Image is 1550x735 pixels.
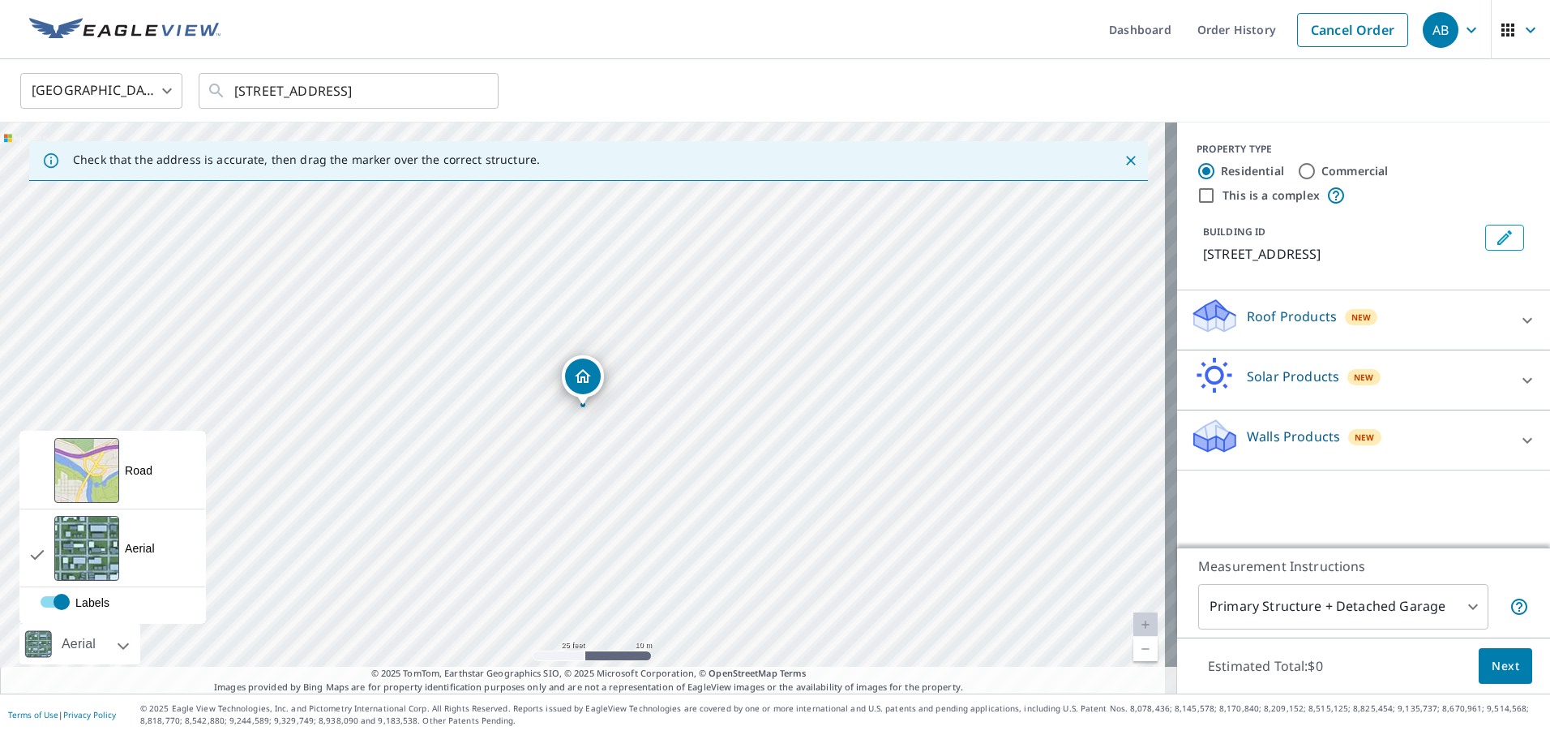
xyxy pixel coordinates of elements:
span: New [1355,431,1375,444]
p: Roof Products [1247,307,1337,326]
span: Your report will include the primary structure and a detached garage if one exists. [1509,597,1529,617]
span: New [1351,311,1372,324]
div: View aerial and more... [19,431,206,624]
span: Next [1492,656,1519,677]
a: Terms [780,667,807,679]
p: | [8,710,116,720]
input: Search by address or latitude-longitude [234,68,465,114]
div: Road [125,462,152,479]
div: enabled [20,587,205,623]
p: Walls Products [1247,427,1340,446]
button: Next [1479,648,1532,685]
p: Solar Products [1247,367,1339,386]
div: Solar ProductsNew [1190,357,1537,403]
a: OpenStreetMap [709,667,777,679]
div: AB [1423,12,1458,48]
div: [GEOGRAPHIC_DATA] [20,68,182,114]
label: Commercial [1321,163,1389,179]
a: Current Level 20, Zoom Out [1133,637,1158,661]
a: Cancel Order [1297,13,1408,47]
div: PROPERTY TYPE [1197,142,1531,157]
div: Roof ProductsNew [1190,297,1537,343]
label: Residential [1221,163,1284,179]
label: Labels [20,595,238,611]
a: Privacy Policy [63,709,116,720]
span: © 2025 TomTom, Earthstar Geographics SIO, © 2025 Microsoft Corporation, © [371,667,807,681]
p: Measurement Instructions [1198,557,1529,576]
p: © 2025 Eagle View Technologies, Inc. and Pictometry International Corp. All Rights Reserved. Repo... [140,703,1542,727]
span: New [1354,371,1374,384]
label: This is a complex [1222,187,1320,204]
div: Primary Structure + Detached Garage [1198,584,1488,630]
p: BUILDING ID [1203,225,1265,239]
div: Aerial [57,624,101,664]
div: Dropped pin, building 1, Residential property, 330 Wellington Way Central, SC 29630 [562,355,604,406]
p: Check that the address is accurate, then drag the marker over the correct structure. [73,153,540,167]
div: Walls ProductsNew [1190,417,1537,463]
p: [STREET_ADDRESS] [1203,244,1479,264]
button: Edit building 1 [1485,225,1524,251]
button: Close [1120,150,1141,171]
div: Aerial [125,540,155,557]
div: Aerial [19,624,140,664]
p: Estimated Total: $0 [1195,648,1336,684]
a: Terms of Use [8,709,58,720]
img: EV Logo [29,18,221,42]
a: Current Level 20, Zoom In Disabled [1133,612,1158,637]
